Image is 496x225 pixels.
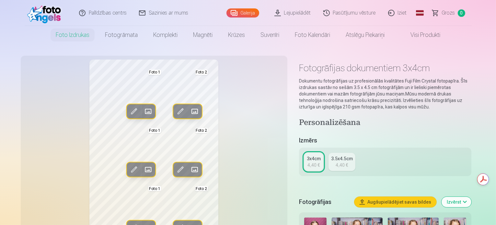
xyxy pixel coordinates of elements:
div: 3.5x4.5cm [331,155,353,162]
h4: Personalizēšana [299,118,472,128]
h5: Fotogrāfijas [299,197,350,207]
button: Augšupielādējiet savas bildes [354,197,436,207]
a: Komplekti [145,26,185,44]
p: Dokumentu fotogrāfijas uz profesionālās kvalitātes Fuji Film Crystal fotopapīra. Šīs izdrukas sas... [299,78,472,110]
span: Grozs [442,9,455,17]
button: Izvērst [442,197,471,207]
a: Foto kalendāri [287,26,338,44]
a: Krūzes [220,26,253,44]
a: Galerija [226,8,259,17]
h1: Fotogrāfijas dokumentiem 3x4cm [299,62,472,74]
a: 3.5x4.5cm4,40 € [329,153,355,171]
div: 3x4cm [307,155,321,162]
span: 0 [458,9,465,17]
a: 3x4cm4,40 € [304,153,323,171]
a: Visi produkti [392,26,448,44]
a: Fotogrāmata [97,26,145,44]
div: 4,40 € [307,162,320,168]
a: Foto izdrukas [48,26,97,44]
a: Magnēti [185,26,220,44]
img: /fa1 [27,3,64,23]
h5: Izmērs [299,136,472,145]
div: 4,40 € [336,162,348,168]
a: Suvenīri [253,26,287,44]
a: Atslēgu piekariņi [338,26,392,44]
